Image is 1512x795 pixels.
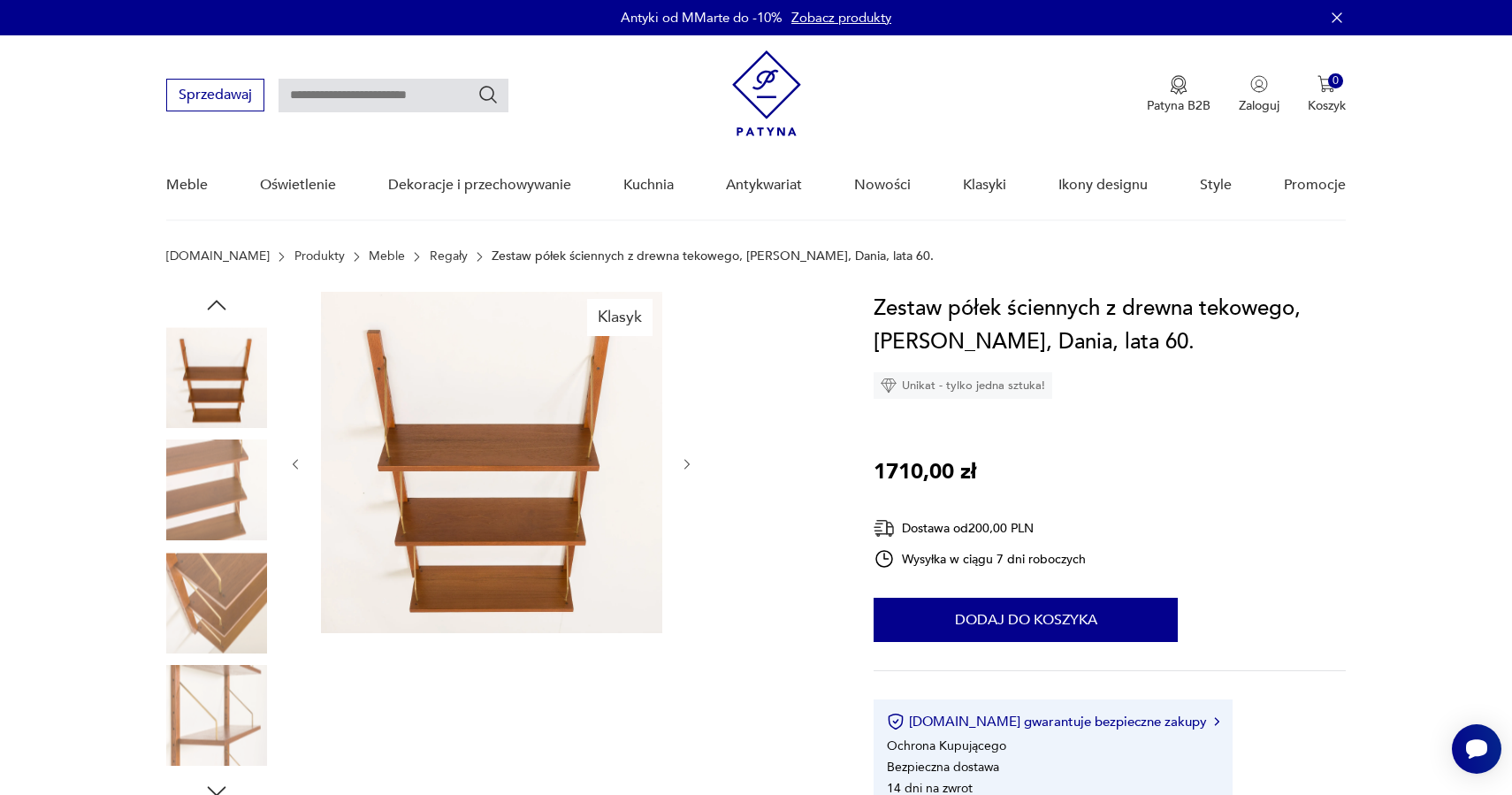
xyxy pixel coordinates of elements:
[1250,75,1268,93] img: Ikonka użytkownika
[732,50,801,136] img: Patyna - sklep z meblami i dekoracjami vintage
[1058,151,1148,219] a: Ikony designu
[1170,75,1187,95] img: Ikona medalu
[874,372,1052,399] div: Unikat - tylko jedna sztuka!
[887,759,999,776] li: Bezpieczna dostawa
[388,151,571,219] a: Dekoracje i przechowywanie
[1284,151,1346,219] a: Promocje
[874,548,1086,569] div: Wysyłka w ciągu 7 dni roboczych
[887,738,1006,754] li: Ochrona Kupującego
[1214,717,1219,726] img: Ikona strzałki w prawo
[1239,75,1279,114] button: Zaloguj
[166,440,267,541] img: Zdjęcie produktu Zestaw półek ściennych z drewna tekowego, Poul Cadovius, Dania, lata 60.
[623,151,674,219] a: Kuchnia
[260,151,336,219] a: Oświetlenie
[430,249,468,264] a: Regały
[166,553,267,654] img: Zdjęcie produktu Zestaw półek ściennych z drewna tekowego, Poul Cadovius, Dania, lata 60.
[881,378,897,394] img: Ikona diamentu
[166,151,208,219] a: Meble
[587,299,653,336] div: Klasyk
[477,84,499,105] button: Szukaj
[1328,73,1343,88] div: 0
[321,292,662,633] img: Zdjęcie produktu Zestaw półek ściennych z drewna tekowego, Poul Cadovius, Dania, lata 60.
[1147,75,1210,114] a: Ikona medaluPatyna B2B
[369,249,405,264] a: Meble
[166,666,267,767] img: Zdjęcie produktu Zestaw półek ściennych z drewna tekowego, Poul Cadovius, Dania, lata 60.
[874,292,1346,359] h1: Zestaw półek ściennych z drewna tekowego, [PERSON_NAME], Dania, lata 60.
[887,713,1218,730] button: [DOMAIN_NAME] gwarantuje bezpieczne zakupy
[1239,97,1279,114] p: Zaloguj
[492,249,934,264] p: Zestaw półek ściennych z drewna tekowego, [PERSON_NAME], Dania, lata 60.
[874,455,976,489] p: 1710,00 zł
[854,151,911,219] a: Nowości
[1317,75,1335,93] img: Ikona koszyka
[1308,97,1346,114] p: Koszyk
[166,90,264,103] a: Sprzedawaj
[874,598,1178,642] button: Dodaj do koszyka
[1200,151,1232,219] a: Style
[726,151,802,219] a: Antykwariat
[166,249,270,264] a: [DOMAIN_NAME]
[621,9,783,27] p: Antyki od MMarte do -10%
[791,9,891,27] a: Zobacz produkty
[963,151,1006,219] a: Klasyki
[874,517,1086,539] div: Dostawa od 200,00 PLN
[294,249,345,264] a: Produkty
[166,79,264,111] button: Sprzedawaj
[874,517,895,539] img: Ikona dostawy
[1147,97,1210,114] p: Patyna B2B
[1147,75,1210,114] button: Patyna B2B
[1308,75,1346,114] button: 0Koszyk
[166,327,267,428] img: Zdjęcie produktu Zestaw półek ściennych z drewna tekowego, Poul Cadovius, Dania, lata 60.
[887,713,905,730] img: Ikona certyfikatu
[1452,724,1501,774] iframe: Smartsupp widget button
